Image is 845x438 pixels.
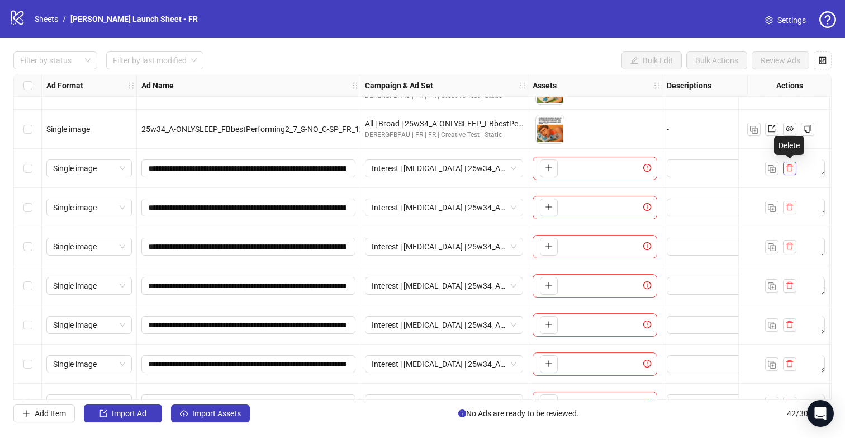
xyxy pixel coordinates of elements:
span: - [667,125,669,134]
span: exclamation-circle [643,321,654,328]
div: Delete [774,136,804,155]
span: 42 / 300 items [787,407,832,420]
span: holder [526,82,534,90]
span: control [819,56,827,64]
span: delete [786,164,794,172]
button: Duplicate [765,162,778,175]
span: Interest | Memory foam | 25w34_A-SNORING_FBDROLLINGVAR | Sleep apnea 3 | 25-65+ All | 08.22 [372,160,516,177]
button: Add [540,355,558,373]
div: Select row 35 [14,227,42,266]
span: eye [553,132,561,140]
div: Select row 36 [14,266,42,305]
img: Duplicate [768,204,776,212]
img: Duplicate [750,126,758,134]
button: Bulk Actions [686,51,747,69]
img: Duplicate [768,282,776,290]
span: holder [135,82,143,90]
span: exclamation-circle [643,281,654,289]
div: Select row 32 [14,110,42,149]
strong: Ad Name [141,79,174,92]
span: eye [786,125,794,133]
span: Interest | Memory foam | 25w34_A-SNORING_FBDROLLINGVAR | Sleep apnea 3 | 25-65+ All | 08.22 [372,277,516,294]
button: Import Ad [84,404,162,422]
button: Add [540,199,558,216]
button: Add [540,394,558,412]
div: Select row 39 [14,384,42,423]
span: exclamation-circle [643,399,654,407]
div: Resize Assets column [659,74,662,96]
button: Duplicate [765,318,778,332]
button: Duplicate [765,397,778,410]
span: No Ads are ready to be reviewed. [458,407,579,420]
span: Interest | Memory foam | 25w34_A-SNORING_FBDROLLINGVAR | Sleep apnea 3 | 25-65+ All | 08.22 [372,199,516,216]
span: Settings [777,14,806,26]
img: Asset 1 [536,115,564,143]
span: Single image [53,395,125,412]
img: Duplicate [768,243,776,251]
span: Single image [46,125,90,134]
button: Review Ads [752,51,809,69]
span: delete [786,360,794,368]
span: 25w34_A-ONLYSLEEP_FBbestPerforming2_7_S-NO_C-SP_FR_1x1_IMG_H-0_HK-00 [141,125,426,134]
a: Settings [756,11,815,29]
span: delete [786,203,794,211]
button: Add [540,316,558,334]
span: holder [661,82,668,90]
span: plus [545,399,553,407]
div: DERERGFBPAU | FR | FR | Creative Test | Static [365,130,523,140]
div: Resize Campaign & Ad Set column [525,74,528,96]
div: Edit values [667,199,825,216]
span: Interest | Memory foam | 25w34_A-SNORING_FBDROLLINGVAR | Sleep apnea 3 | 25-65+ All | 08.22 [372,238,516,255]
button: Duplicate [765,357,778,371]
div: Edit values [667,316,825,334]
div: Edit values [667,159,825,177]
button: Add Item [13,404,75,422]
button: Import Assets [171,404,250,422]
span: holder [351,82,359,90]
img: Duplicate [768,322,776,329]
strong: Descriptions [667,79,711,92]
div: Select row 33 [14,149,42,188]
img: Duplicate [768,165,776,173]
span: exclamation-circle [643,360,654,368]
a: [PERSON_NAME] Launch Sheet - FR [68,13,200,25]
div: Select all rows [14,74,42,97]
div: Edit values [667,238,825,256]
span: Import Ad [112,409,146,418]
span: plus [545,203,553,211]
span: Interest | Memory foam | 25w34_A-SNORING_FBDROLLINGVAR | Sleep apnea 3 | 25-65+ All | 08.22 [372,395,516,412]
div: Select row 37 [14,305,42,345]
span: Single image [53,238,125,255]
span: Single image [53,277,125,294]
button: Add [540,238,558,256]
button: Add [540,277,558,295]
span: plus [545,360,553,368]
span: setting [765,16,773,24]
button: Add [540,159,558,177]
button: Preview [550,91,564,104]
span: info-circle [458,409,466,417]
strong: Ad Format [46,79,83,92]
li: / [63,13,66,25]
span: Import Assets [192,409,241,418]
div: All | Broad | 25w34_A-ONLYSLEEP_FBbestPerforming2 | adv. [MEDICAL_DATA] 2 | 25-65+ All | 08.19 | ... [365,117,523,130]
span: Interest | Memory foam | 25w34_A-SNORING_FBDROLLINGVAR | Sleep apnea 3 | 25-65+ All | 08.22 [372,356,516,373]
span: exclamation-circle [643,242,654,250]
span: plus [545,321,553,328]
button: Duplicate [747,123,761,136]
span: cloud-upload [180,409,188,417]
span: export [768,125,776,133]
span: copy [804,125,811,133]
span: plus [545,281,553,289]
span: plus [545,242,553,250]
div: Resize Ad Name column [357,74,360,96]
strong: Campaign & Ad Set [365,79,433,92]
span: plus [22,409,30,417]
button: Duplicate [765,279,778,293]
span: Single image [53,199,125,216]
div: Resize Ad Format column [134,74,136,96]
div: Select row 38 [14,345,42,384]
button: Configure table settings [814,51,832,69]
span: Single image [53,356,125,373]
span: delete [786,321,794,328]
